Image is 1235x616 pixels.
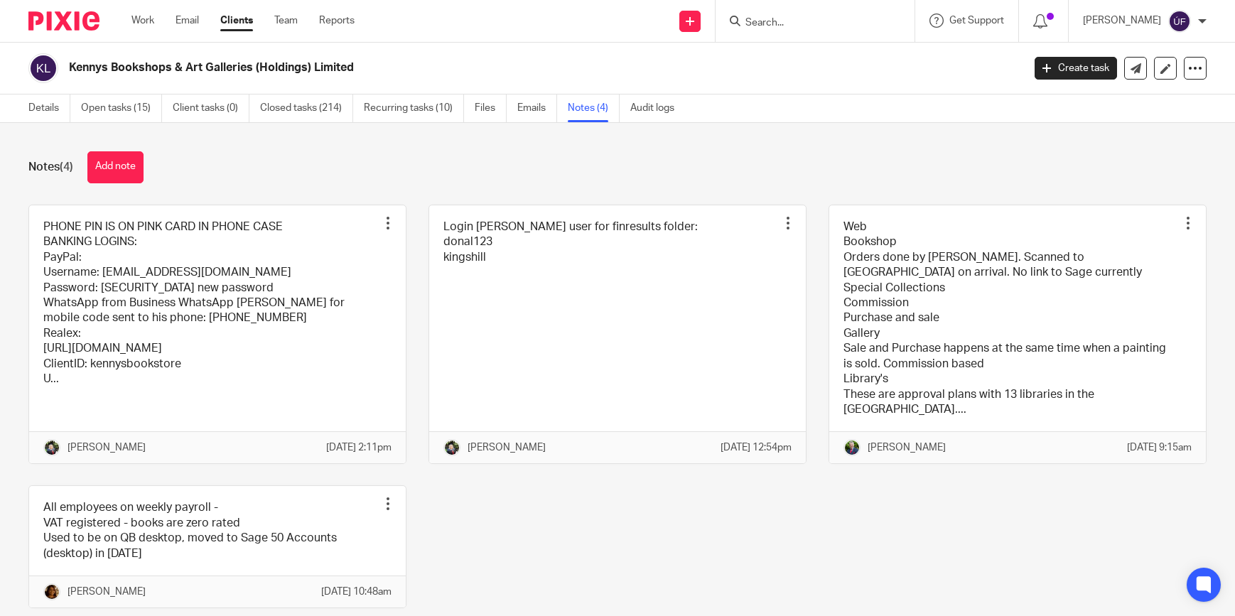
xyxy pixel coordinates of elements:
img: svg%3E [28,53,58,83]
input: Search [744,17,872,30]
span: (4) [60,161,73,173]
img: Jade.jpeg [443,439,460,456]
a: Clients [220,13,253,28]
p: [DATE] 9:15am [1127,441,1192,455]
a: Reports [319,13,355,28]
img: Jade.jpeg [43,439,60,456]
img: download.png [843,439,861,456]
img: Arvinder.jpeg [43,583,60,600]
p: [PERSON_NAME] [1083,13,1161,28]
p: [DATE] 12:54pm [721,441,792,455]
h1: Notes [28,160,73,175]
a: Files [475,94,507,122]
img: svg%3E [1168,10,1191,33]
p: [PERSON_NAME] [468,441,546,455]
h2: Kennys Bookshops & Art Galleries (Holdings) Limited [69,60,824,75]
a: Team [274,13,298,28]
a: Recurring tasks (10) [364,94,464,122]
a: Details [28,94,70,122]
img: Pixie [28,11,99,31]
button: Add note [87,151,144,183]
p: [DATE] 2:11pm [326,441,392,455]
p: [PERSON_NAME] [68,441,146,455]
p: [PERSON_NAME] [68,585,146,599]
p: [DATE] 10:48am [321,585,392,599]
a: Work [131,13,154,28]
a: Audit logs [630,94,685,122]
a: Closed tasks (214) [260,94,353,122]
span: Get Support [949,16,1004,26]
p: [PERSON_NAME] [868,441,946,455]
a: Email [176,13,199,28]
a: Client tasks (0) [173,94,249,122]
a: Create task [1035,57,1117,80]
a: Open tasks (15) [81,94,162,122]
a: Notes (4) [568,94,620,122]
a: Emails [517,94,557,122]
